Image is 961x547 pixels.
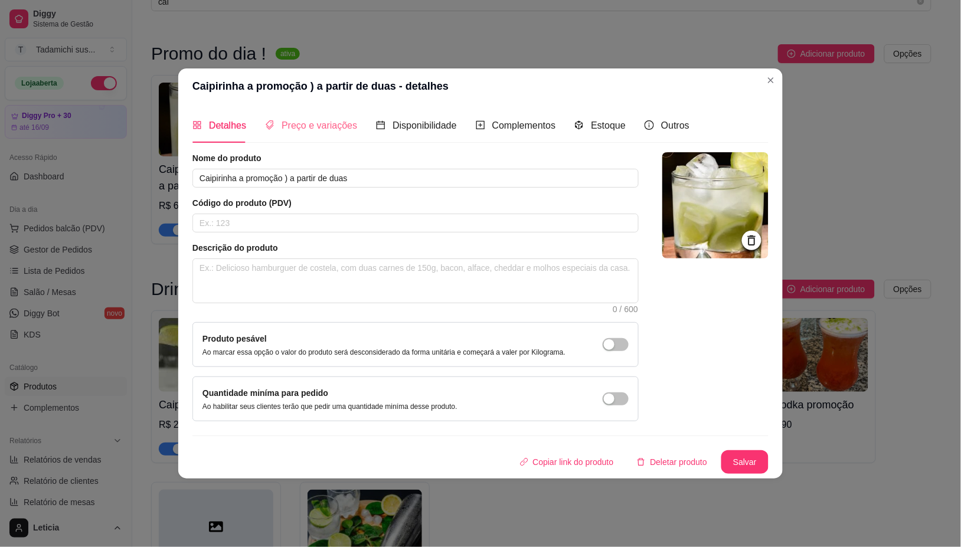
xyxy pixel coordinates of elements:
span: Estoque [591,120,626,130]
span: calendar [376,120,385,130]
span: tags [265,120,274,130]
img: logo da loja [662,152,769,258]
button: Salvar [721,450,769,474]
button: Copiar link do produto [511,450,623,474]
article: Nome do produto [192,152,639,164]
span: Outros [661,120,689,130]
span: Disponibilidade [393,120,457,130]
p: Ao habilitar seus clientes terão que pedir uma quantidade miníma desse produto. [202,402,457,411]
span: Detalhes [209,120,246,130]
span: Complementos [492,120,556,130]
button: Close [761,71,780,90]
span: code-sandbox [574,120,584,130]
label: Produto pesável [202,334,267,343]
header: Caipirinha a promoção ) a partir de duas - detalhes [178,68,783,104]
button: deleteDeletar produto [627,450,717,474]
p: Ao marcar essa opção o valor do produto será desconsiderado da forma unitária e começará a valer ... [202,348,566,357]
label: Quantidade miníma para pedido [202,388,328,398]
article: Descrição do produto [192,242,639,254]
input: Ex.: 123 [192,214,639,232]
article: Código do produto (PDV) [192,197,639,209]
span: appstore [192,120,202,130]
span: Preço e variações [282,120,357,130]
span: delete [637,458,645,466]
span: plus-square [476,120,485,130]
span: info-circle [645,120,654,130]
input: Ex.: Hamburguer de costela [192,169,639,188]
